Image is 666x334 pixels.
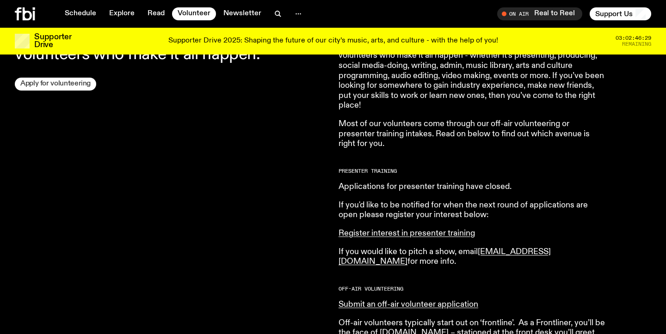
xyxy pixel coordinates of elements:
[339,31,605,111] p: [DOMAIN_NAME] is made up of a bustling community of passionate and dedicated volunteers. Both on-...
[339,300,478,309] a: Submit an off-air volunteer application
[34,33,71,49] h3: Supporter Drive
[142,7,170,20] a: Read
[339,119,605,149] p: Most of our volunteers come through our off-air volunteering or presenter training intakes. Read ...
[339,286,605,291] h2: Off-Air Volunteering
[339,200,605,220] p: If you'd like to be notified for when the next round of applications are open please register you...
[616,36,651,41] span: 03:02:46:29
[339,182,605,192] p: Applications for presenter training have closed.
[590,7,651,20] button: Support Us
[168,37,498,45] p: Supporter Drive 2025: Shaping the future of our city’s music, arts, and culture - with the help o...
[339,169,605,174] h2: Presenter Training
[339,247,605,267] p: If you would like to pitch a show, email for more info.
[218,7,267,20] a: Newsletter
[622,42,651,47] span: Remaining
[172,7,216,20] a: Volunteer
[15,78,96,91] a: Apply for volunteering
[59,7,102,20] a: Schedule
[104,7,140,20] a: Explore
[497,7,582,20] button: On AirReal to Reel
[595,10,633,18] span: Support Us
[15,31,327,62] p: Both on-air and behind the scenes, it’s our volunteers who make it all happen.
[339,229,475,237] a: Register interest in presenter training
